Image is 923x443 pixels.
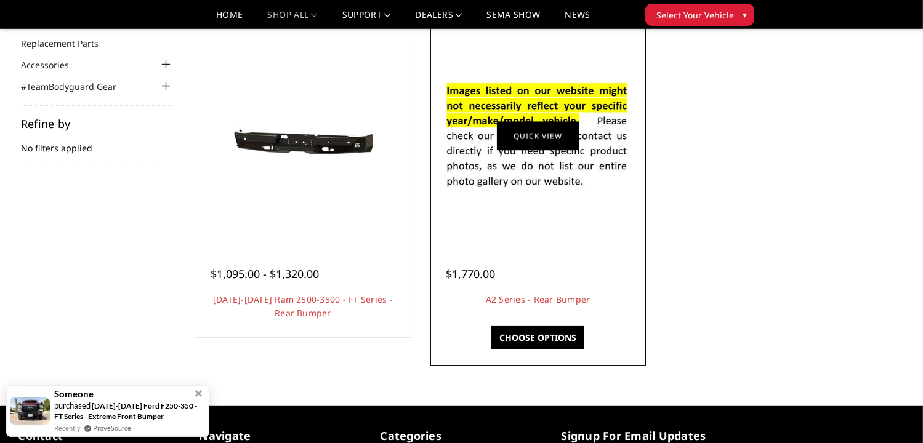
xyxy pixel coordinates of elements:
a: #TeamBodyguard Gear [21,80,132,93]
a: 2010-2018 Ram 2500-3500 - FT Series - Rear Bumper 2010-2018 Ram 2500-3500 - FT Series - Rear Bumper [198,31,408,241]
span: ▾ [743,8,748,21]
a: Home [216,10,243,28]
a: Replacement Parts [21,37,114,50]
a: shop all [268,10,318,28]
a: A2 Series - Rear Bumper [486,293,590,305]
a: [DATE]-[DATE] Ram 2500-3500 - FT Series - Rear Bumper [213,293,393,319]
a: Quick view [497,121,579,150]
a: Choose Options [491,326,584,349]
a: Accessories [21,58,84,71]
a: ProveSource [93,423,131,433]
img: provesource social proof notification image [10,397,50,424]
span: Someone [54,389,94,399]
a: [DATE]-[DATE] Ford F250-350 - FT Series - Extreme Front Bumper [54,401,197,421]
h5: Refine by [21,118,174,129]
div: No filters applied [21,118,174,167]
a: Dealers [416,10,462,28]
span: Recently [54,423,81,433]
a: SEMA Show [486,10,540,28]
a: News [565,10,590,28]
a: Support [342,10,391,28]
span: $1,095.00 - $1,320.00 [211,266,319,281]
button: Select Your Vehicle [645,4,754,26]
span: Select Your Vehicle [657,9,735,22]
span: purchased [54,401,91,410]
iframe: Chat Widget [861,384,923,443]
span: $1,770.00 [446,266,495,281]
a: A2 Series - Rear Bumper A2 Series - Rear Bumper [433,31,643,241]
img: A2 Series - Rear Bumper [440,69,637,203]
